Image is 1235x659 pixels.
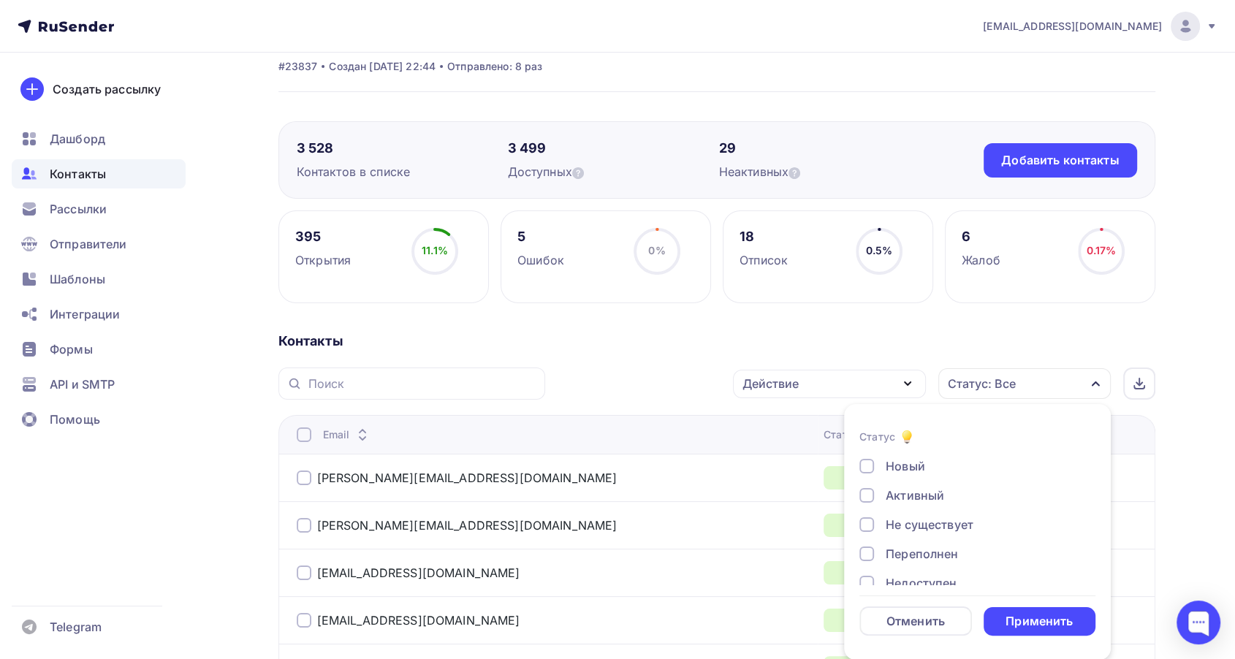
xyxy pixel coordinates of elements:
[50,270,105,288] span: Шаблоны
[886,545,958,563] div: Переполнен
[824,466,923,490] div: Активный
[447,59,542,74] div: Отправлено: 8 раз
[50,305,120,323] span: Интеграции
[742,375,799,392] div: Действие
[50,200,107,218] span: Рассылки
[733,370,926,398] button: Действие
[962,228,1000,245] div: 6
[824,609,923,632] div: Активный
[422,244,448,256] span: 11.1%
[295,251,351,269] div: Открытия
[50,618,102,636] span: Telegram
[50,165,106,183] span: Контакты
[278,59,318,74] div: #23837
[983,19,1162,34] span: [EMAIL_ADDRESS][DOMAIN_NAME]
[317,471,617,485] a: [PERSON_NAME][EMAIL_ADDRESS][DOMAIN_NAME]
[886,516,973,533] div: Не существует
[1087,244,1117,256] span: 0.17%
[948,375,1016,392] div: Статус: Все
[983,12,1217,41] a: [EMAIL_ADDRESS][DOMAIN_NAME]
[1006,613,1073,630] div: Применить
[859,430,895,444] div: Статус
[329,59,436,74] div: Создан [DATE] 22:44
[517,251,564,269] div: Ошибок
[317,518,617,533] a: [PERSON_NAME][EMAIL_ADDRESS][DOMAIN_NAME]
[740,228,788,245] div: 18
[12,124,186,153] a: Дашборд
[308,376,536,392] input: Поиск
[50,376,115,393] span: API и SMTP
[886,457,925,475] div: Новый
[719,140,930,157] div: 29
[866,244,893,256] span: 0.5%
[278,332,1155,350] div: Контакты
[323,427,372,442] div: Email
[517,228,564,245] div: 5
[50,340,93,358] span: Формы
[1001,152,1119,169] div: Добавить контакты
[886,574,957,592] div: Недоступен
[740,251,788,269] div: Отписок
[962,251,1000,269] div: Жалоб
[317,565,520,580] a: [EMAIL_ADDRESS][DOMAIN_NAME]
[648,244,665,256] span: 0%
[824,427,881,442] div: Статус
[297,140,508,157] div: 3 528
[50,130,105,148] span: Дашборд
[53,80,161,98] div: Создать рассылку
[719,163,930,180] div: Неактивных
[938,367,1111,400] button: Статус: Все
[12,194,186,224] a: Рассылки
[508,140,719,157] div: 3 499
[297,163,508,180] div: Контактов в списке
[12,264,186,294] a: Шаблоны
[12,335,186,364] a: Формы
[50,235,127,253] span: Отправители
[508,163,719,180] div: Доступных
[886,487,944,504] div: Активный
[12,229,186,259] a: Отправители
[886,612,945,630] div: Отменить
[295,228,351,245] div: 395
[824,514,923,537] div: Активный
[12,159,186,188] a: Контакты
[317,613,520,628] a: [EMAIL_ADDRESS][DOMAIN_NAME]
[824,561,923,584] div: Активный
[50,411,100,428] span: Помощь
